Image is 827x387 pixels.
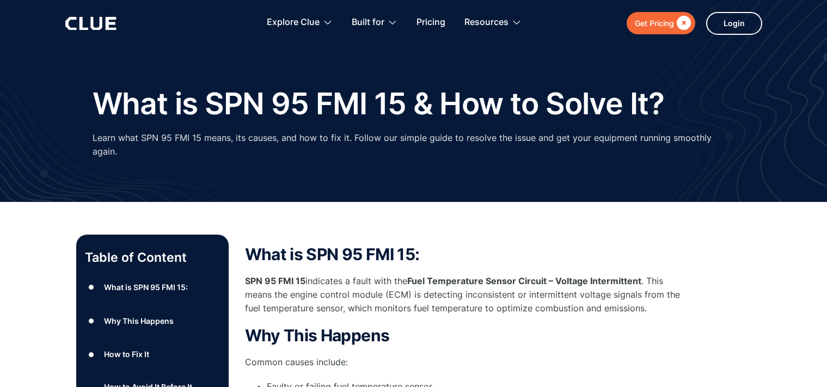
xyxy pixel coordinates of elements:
[93,131,735,158] p: Learn what SPN 95 FMI 15 means, its causes, and how to fix it. Follow our simple guide to resolve...
[85,313,220,329] a: ●Why This Happens
[245,275,305,286] strong: SPN 95 FMI 15
[267,5,320,40] div: Explore Clue
[245,355,681,369] p: Common causes include:
[464,5,509,40] div: Resources
[627,12,695,34] a: Get Pricing
[85,346,220,363] a: ●How to Fix It
[85,313,98,329] div: ●
[85,279,220,296] a: ●What is SPN 95 FMI 15:
[352,5,384,40] div: Built for
[104,314,174,328] div: Why This Happens
[93,87,665,120] h1: What is SPN 95 FMI 15 & How to Solve It?
[85,346,98,363] div: ●
[352,5,397,40] div: Built for
[706,12,762,35] a: Login
[267,5,333,40] div: Explore Clue
[464,5,522,40] div: Resources
[245,244,420,264] strong: What is SPN 95 FMI 15:
[85,249,220,266] p: Table of Content
[245,325,390,345] strong: Why This Happens
[635,16,674,30] div: Get Pricing
[245,274,681,316] p: indicates a fault with the . This means the engine control module (ECM) is detecting inconsistent...
[104,280,188,294] div: What is SPN 95 FMI 15:
[104,347,149,361] div: How to Fix It
[416,5,445,40] a: Pricing
[85,279,98,296] div: ●
[407,275,641,286] strong: Fuel Temperature Sensor Circuit – Voltage Intermittent
[674,16,691,30] div: 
